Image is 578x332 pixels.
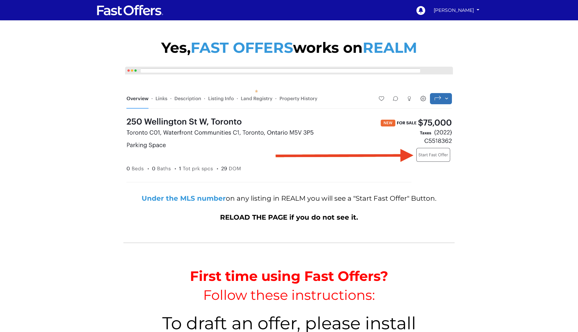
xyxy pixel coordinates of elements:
[431,4,482,16] a: [PERSON_NAME]
[123,194,455,203] p: on any listing in REALM you will see a "Start Fast Offer" Button.
[191,39,293,57] span: FAST OFFERS
[123,286,455,305] p: Follow these instructions:
[142,194,226,202] strong: Under the MLS number
[220,213,358,221] span: RELOAD THE PAGE if you do not see it.
[190,268,388,284] strong: First time using Fast Offers?
[123,38,455,58] p: Yes, works on
[363,39,417,57] span: REALM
